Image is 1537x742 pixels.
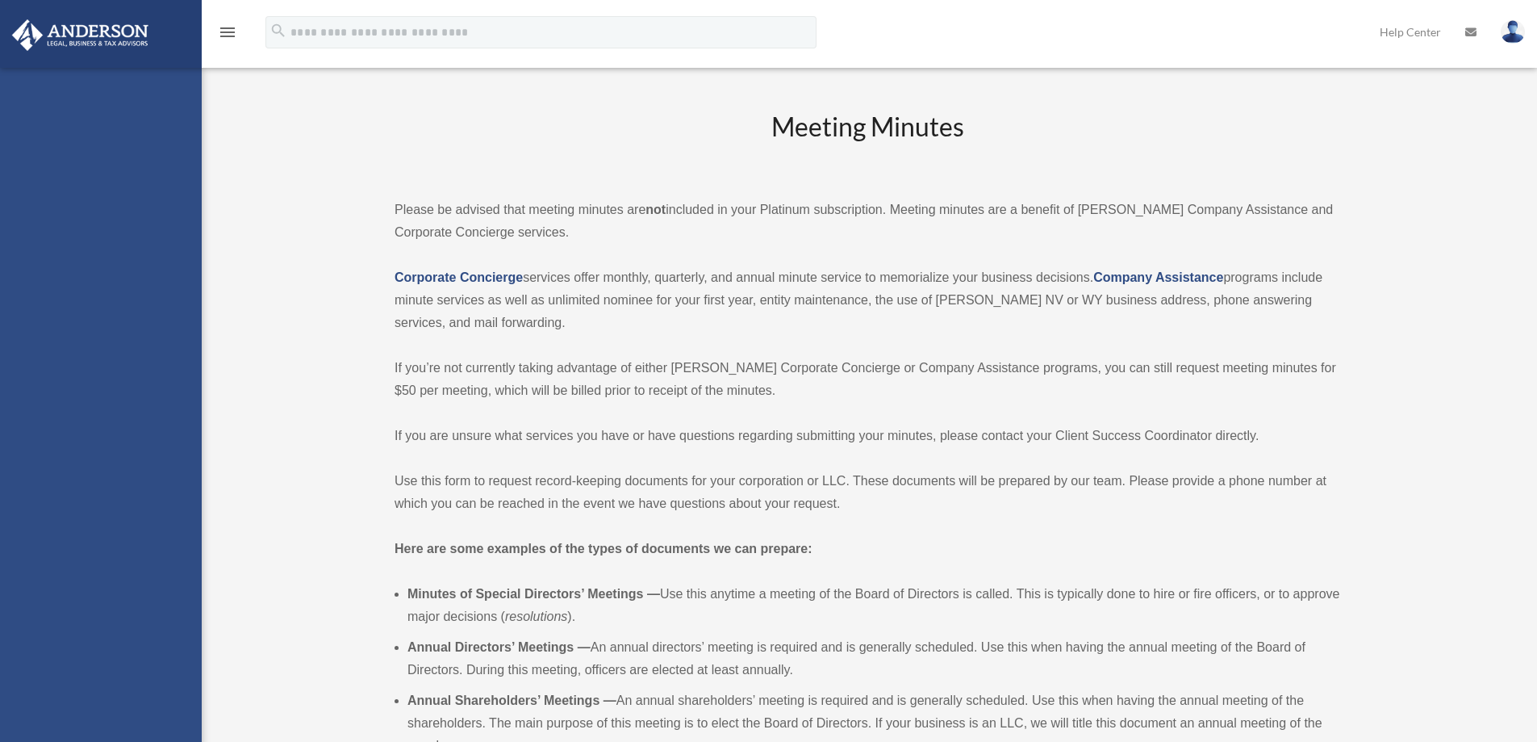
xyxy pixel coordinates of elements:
[395,470,1340,515] p: Use this form to request record-keeping documents for your corporation or LLC. These documents wi...
[407,640,591,654] b: Annual Directors’ Meetings —
[505,610,567,623] em: resolutions
[395,199,1340,244] p: Please be advised that meeting minutes are included in your Platinum subscription. Meeting minute...
[1501,20,1525,44] img: User Pic
[645,203,666,216] strong: not
[395,425,1340,447] p: If you are unsure what services you have or have questions regarding submitting your minutes, ple...
[7,19,153,51] img: Anderson Advisors Platinum Portal
[407,583,1340,628] li: Use this anytime a meeting of the Board of Directors is called. This is typically done to hire or...
[218,23,237,42] i: menu
[395,542,812,555] strong: Here are some examples of the types of documents we can prepare:
[407,636,1340,681] li: An annual directors’ meeting is required and is generally scheduled. Use this when having the ann...
[395,270,523,284] a: Corporate Concierge
[218,28,237,42] a: menu
[407,694,616,707] b: Annual Shareholders’ Meetings —
[407,587,660,601] b: Minutes of Special Directors’ Meetings —
[269,22,287,40] i: search
[395,109,1340,176] h2: Meeting Minutes
[395,357,1340,402] p: If you’re not currently taking advantage of either [PERSON_NAME] Corporate Concierge or Company A...
[395,266,1340,334] p: services offer monthly, quarterly, and annual minute service to memorialize your business decisio...
[1093,270,1223,284] a: Company Assistance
